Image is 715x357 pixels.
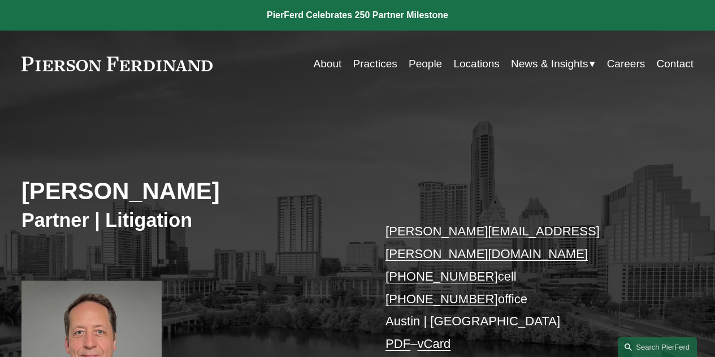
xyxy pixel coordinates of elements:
[353,53,397,75] a: Practices
[511,54,588,74] span: News & Insights
[385,224,600,261] a: [PERSON_NAME][EMAIL_ADDRESS][PERSON_NAME][DOMAIN_NAME]
[385,220,665,355] p: cell office Austin | [GEOGRAPHIC_DATA] –
[21,208,358,232] h3: Partner | Litigation
[385,337,410,351] a: PDF
[21,177,358,206] h2: [PERSON_NAME]
[314,53,342,75] a: About
[385,292,498,306] a: [PHONE_NUMBER]
[607,53,645,75] a: Careers
[657,53,694,75] a: Contact
[409,53,442,75] a: People
[453,53,499,75] a: Locations
[511,53,595,75] a: folder dropdown
[618,337,697,357] a: Search this site
[417,337,450,351] a: vCard
[385,269,498,283] a: [PHONE_NUMBER]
